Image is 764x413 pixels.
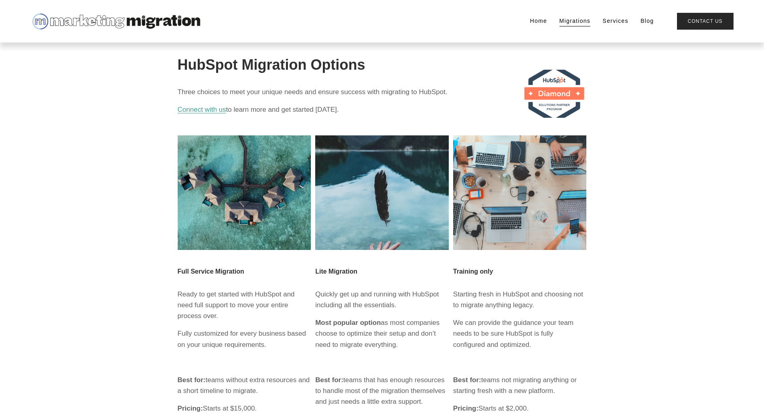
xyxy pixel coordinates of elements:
p: Starting fresh in HubSpot and choosing not to migrate anything legacy. [453,289,587,310]
p: Ready to get started with HubSpot and need full support to move your entire process over. [178,289,311,322]
p: Fully customized for every business based on your unique requirements. [178,328,311,350]
strong: Pricing: [453,405,478,412]
p: as most companies choose to optimize their setup and don’t need to migrate everything. [315,317,449,350]
p: to learn more and get started [DATE]. [178,104,587,115]
strong: Best for: [315,376,343,384]
h1: HubSpot Migration Options [178,56,587,73]
p: Three choices to meet your unique needs and ensure success with migrating to HubSpot. [178,87,587,97]
h3: Training only [453,268,587,275]
p: Quickly get up and running with HubSpot including all the essentials. [315,289,449,310]
p: teams not migrating anything or starting fresh with a new platform. [453,375,587,396]
strong: Pricing: [178,405,203,412]
a: Home [530,16,547,27]
strong: Best for: [453,376,481,384]
a: Blog [640,16,654,27]
p: We can provide the guidance your team needs to be sure HubSpot is fully configured and optimized. [453,317,587,350]
strong: Most popular option [315,319,381,326]
a: Contact Us [677,13,734,29]
p: teams that has enough resources to handle most of the migration themselves and just needs a littl... [315,375,449,407]
h3: Full Service Migration [178,268,311,275]
h3: Lite Migration [315,268,449,275]
strong: Best for: [178,376,206,384]
a: Services [603,16,628,27]
img: Marketing Migration [30,12,201,31]
a: Migrations [559,16,591,27]
p: teams without extra resources and a short timeline to migrate. [178,375,311,396]
a: Connect with us [178,106,226,113]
